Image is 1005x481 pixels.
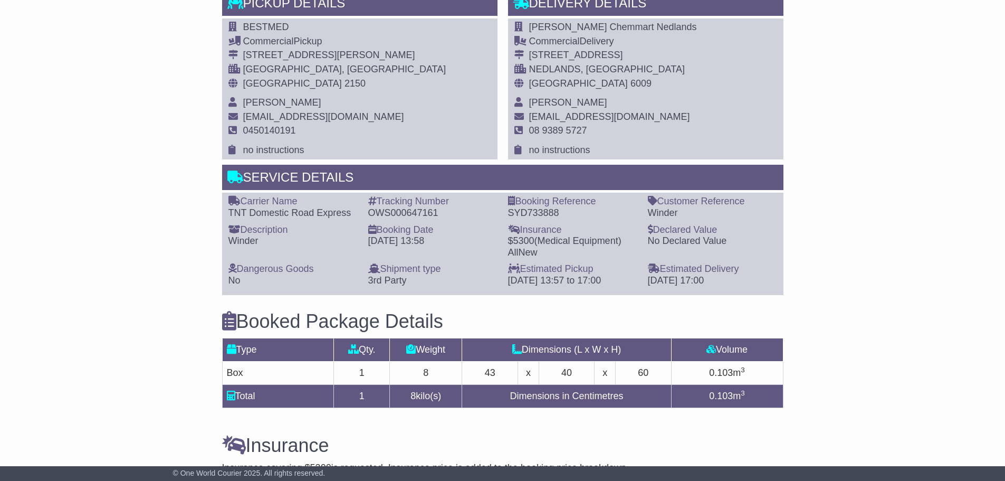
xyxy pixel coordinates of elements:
[368,196,497,208] div: Tracking Number
[595,362,615,385] td: x
[648,235,777,247] div: No Declared Value
[228,224,358,236] div: Description
[243,36,446,48] div: Pickup
[648,263,777,275] div: Estimated Delivery
[410,391,416,401] span: 8
[538,235,618,246] span: Medical Equipment
[671,338,783,362] td: Volume
[508,235,637,258] div: $ ( )
[368,208,497,219] div: OWS000647161
[344,78,366,89] span: 2150
[228,263,358,275] div: Dangerous Goods
[741,389,745,397] sup: 3
[529,111,690,122] span: [EMAIL_ADDRESS][DOMAIN_NAME]
[243,78,342,89] span: [GEOGRAPHIC_DATA]
[508,263,637,275] div: Estimated Pickup
[222,362,334,385] td: Box
[529,36,580,46] span: Commercial
[741,366,745,374] sup: 3
[462,362,518,385] td: 43
[529,50,697,61] div: [STREET_ADDRESS]
[671,362,783,385] td: m
[243,36,294,46] span: Commercial
[228,208,358,219] div: TNT Domestic Road Express
[334,362,390,385] td: 1
[529,125,587,136] span: 08 9389 5727
[243,111,404,122] span: [EMAIL_ADDRESS][DOMAIN_NAME]
[390,385,462,408] td: kilo(s)
[630,78,652,89] span: 6009
[648,208,777,219] div: Winder
[368,263,497,275] div: Shipment type
[648,196,777,208] div: Customer Reference
[368,235,497,247] div: [DATE] 13:58
[529,97,607,108] span: [PERSON_NAME]
[508,275,637,287] div: [DATE] 13:57 to 17:00
[529,145,590,155] span: no instructions
[228,235,358,247] div: Winder
[709,391,733,401] span: 0.103
[222,311,783,332] h3: Booked Package Details
[529,78,628,89] span: [GEOGRAPHIC_DATA]
[390,362,462,385] td: 8
[228,275,241,286] span: No
[368,224,497,236] div: Booking Date
[508,196,637,208] div: Booking Reference
[508,247,637,259] div: AllNew
[513,235,534,246] span: 5300
[222,463,783,474] p: Insurance covering $ is requested. Insurance price is added to the booking price breakdown.
[709,367,733,378] span: 0.103
[508,224,637,236] div: Insurance
[671,385,783,408] td: m
[648,275,777,287] div: [DATE] 17:00
[462,338,671,362] td: Dimensions (L x W x H)
[222,338,334,362] td: Type
[243,64,446,76] div: [GEOGRAPHIC_DATA], [GEOGRAPHIC_DATA]
[310,463,331,473] span: 5300
[648,224,777,236] div: Declared Value
[462,385,671,408] td: Dimensions in Centimetres
[529,64,697,76] div: NEDLANDS, [GEOGRAPHIC_DATA]
[173,469,326,477] span: © One World Courier 2025. All rights reserved.
[529,22,697,32] span: [PERSON_NAME] Chemmart Nedlands
[243,97,321,108] span: [PERSON_NAME]
[390,338,462,362] td: Weight
[518,362,539,385] td: x
[222,435,783,456] h3: Insurance
[222,385,334,408] td: Total
[508,208,637,219] div: SYD733888
[243,50,446,61] div: [STREET_ADDRESS][PERSON_NAME]
[539,362,595,385] td: 40
[615,362,671,385] td: 60
[228,196,358,208] div: Carrier Name
[529,36,697,48] div: Delivery
[243,22,289,32] span: BESTMED
[222,165,783,193] div: Service Details
[334,338,390,362] td: Qty.
[368,275,407,286] span: 3rd Party
[243,125,296,136] span: 0450140191
[334,385,390,408] td: 1
[243,145,304,155] span: no instructions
